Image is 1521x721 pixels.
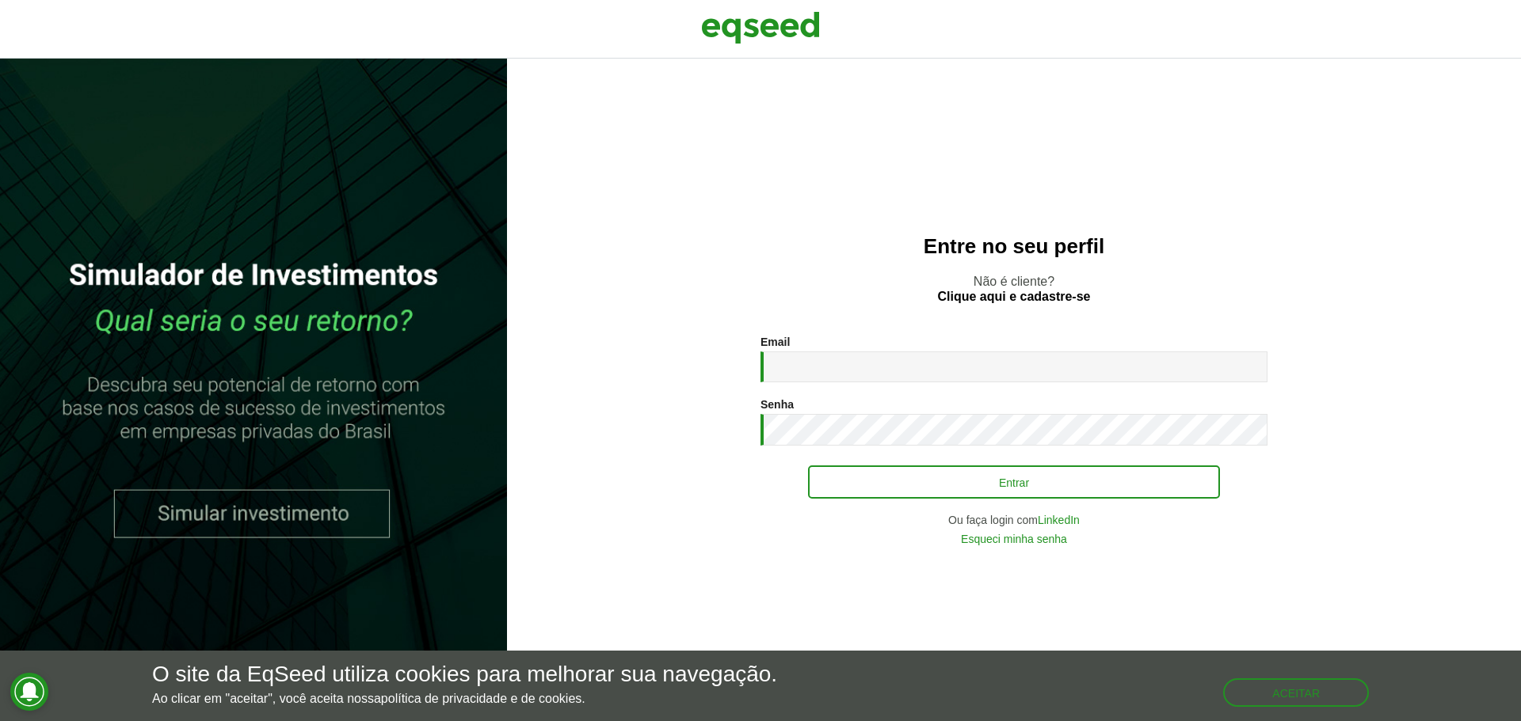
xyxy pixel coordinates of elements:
a: Clique aqui e cadastre-se [938,290,1091,303]
a: política de privacidade e de cookies [381,693,582,705]
label: Senha [760,399,794,410]
p: Ao clicar em "aceitar", você aceita nossa . [152,691,777,706]
a: LinkedIn [1038,514,1080,526]
h2: Entre no seu perfil [539,235,1489,258]
label: Email [760,336,790,347]
button: Aceitar [1223,678,1369,707]
div: Ou faça login com [760,514,1267,526]
p: Não é cliente? [539,274,1489,304]
button: Entrar [808,465,1220,499]
img: EqSeed Logo [701,8,820,47]
a: Esqueci minha senha [961,533,1067,545]
h5: O site da EqSeed utiliza cookies para melhorar sua navegação. [152,662,777,687]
